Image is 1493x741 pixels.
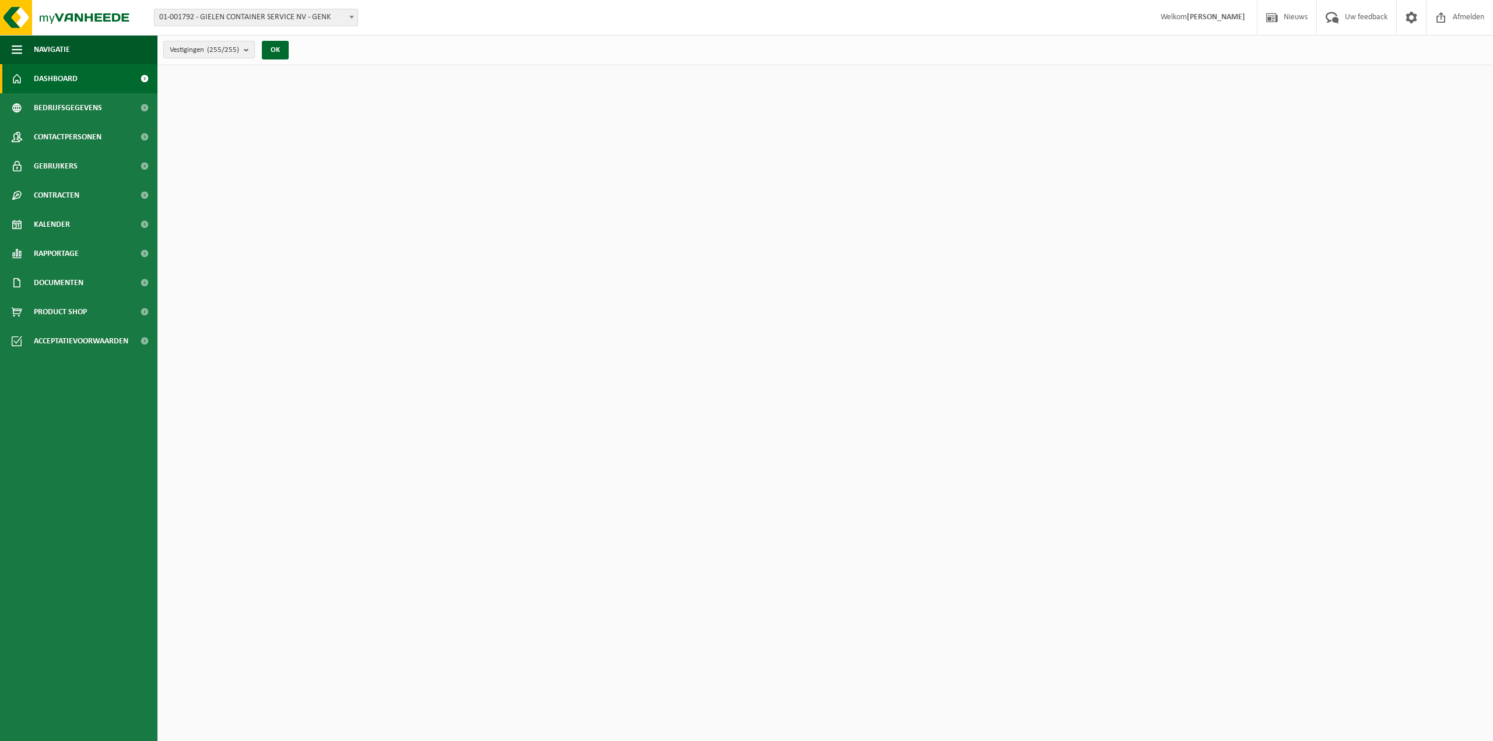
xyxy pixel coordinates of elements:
span: Rapportage [34,239,79,268]
button: Vestigingen(255/255) [163,41,255,58]
span: Bedrijfsgegevens [34,93,102,122]
span: Documenten [34,268,83,297]
strong: [PERSON_NAME] [1187,13,1245,22]
span: Kalender [34,210,70,239]
count: (255/255) [207,46,239,54]
span: 01-001792 - GIELEN CONTAINER SERVICE NV - GENK [154,9,358,26]
span: Contracten [34,181,79,210]
span: Contactpersonen [34,122,101,152]
span: Acceptatievoorwaarden [34,326,128,356]
span: Product Shop [34,297,87,326]
span: Gebruikers [34,152,78,181]
button: OK [262,41,289,59]
span: 01-001792 - GIELEN CONTAINER SERVICE NV - GENK [155,9,358,26]
span: Dashboard [34,64,78,93]
span: Navigatie [34,35,70,64]
span: Vestigingen [170,41,239,59]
